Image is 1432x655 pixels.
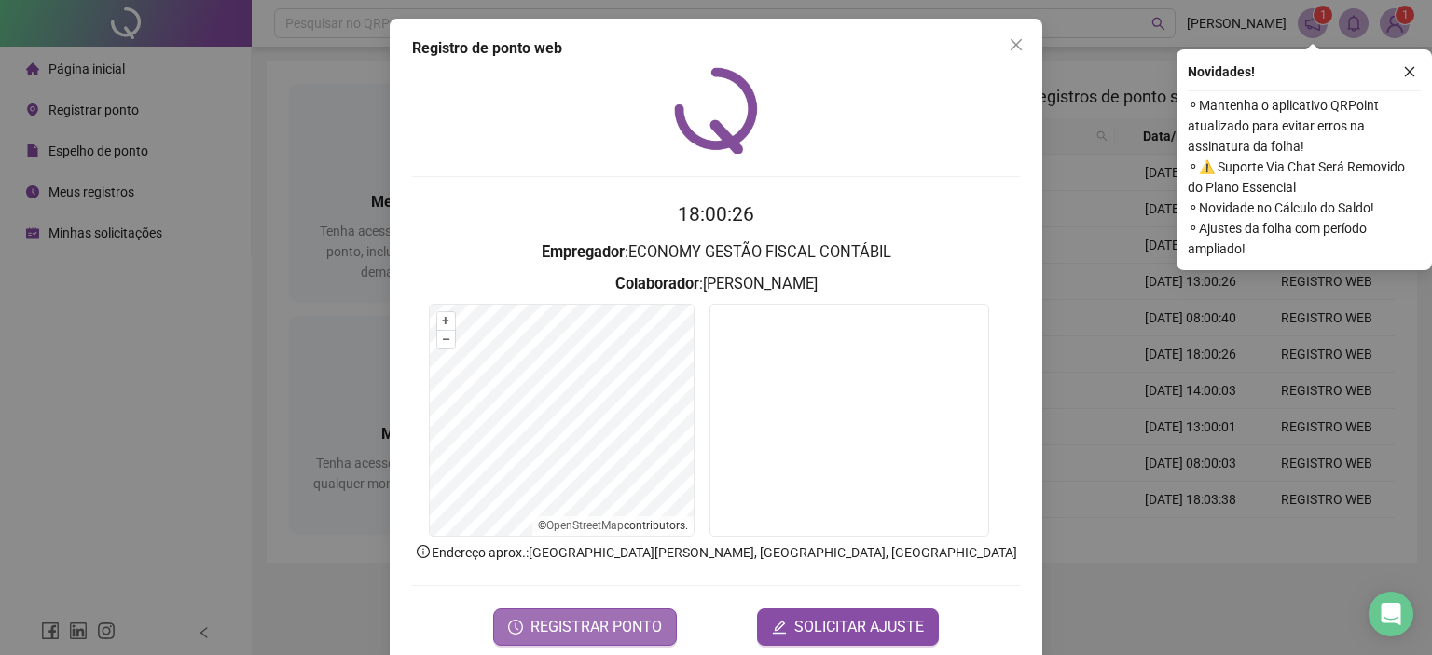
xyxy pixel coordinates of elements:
button: REGISTRAR PONTO [493,608,677,646]
span: edit [772,620,787,635]
div: Open Intercom Messenger [1369,592,1413,636]
h3: : ECONOMY GESTÃO FISCAL CONTÁBIL [412,240,1020,265]
span: ⚬ Ajustes da folha com período ampliado! [1188,218,1421,259]
p: Endereço aprox. : [GEOGRAPHIC_DATA][PERSON_NAME], [GEOGRAPHIC_DATA], [GEOGRAPHIC_DATA] [412,542,1020,563]
span: info-circle [415,543,432,560]
button: + [437,312,455,330]
span: REGISTRAR PONTO [530,616,662,638]
strong: Empregador [542,243,625,261]
button: – [437,331,455,348]
span: ⚬ ⚠️ Suporte Via Chat Será Removido do Plano Essencial [1188,157,1421,198]
strong: Colaborador [615,275,699,293]
span: close [1403,65,1416,78]
button: Close [1001,30,1031,60]
img: QRPoint [674,67,758,154]
button: editSOLICITAR AJUSTE [757,608,939,646]
span: Novidades ! [1188,61,1255,82]
span: ⚬ Novidade no Cálculo do Saldo! [1188,198,1421,218]
li: © contributors. [538,519,688,532]
div: Registro de ponto web [412,37,1020,60]
span: clock-circle [508,620,523,635]
h3: : [PERSON_NAME] [412,272,1020,296]
a: OpenStreetMap [546,519,624,532]
span: close [1009,37,1024,52]
time: 18:00:26 [678,203,754,225]
span: ⚬ Mantenha o aplicativo QRPoint atualizado para evitar erros na assinatura da folha! [1188,95,1421,157]
span: SOLICITAR AJUSTE [794,616,924,638]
